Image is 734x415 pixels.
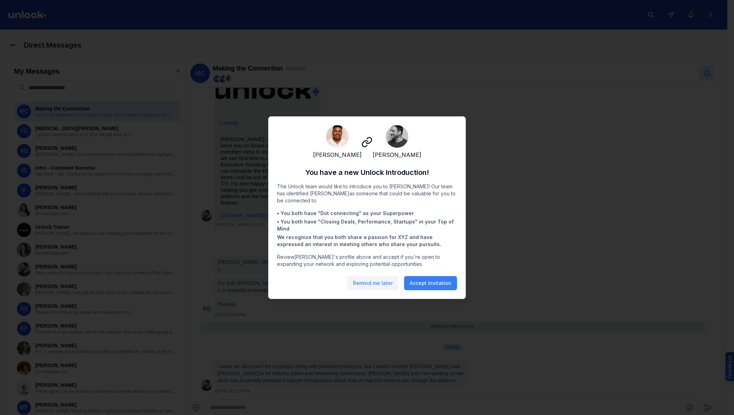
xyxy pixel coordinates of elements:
[386,125,408,148] img: Headshot.jpg
[373,151,421,159] span: [PERSON_NAME]
[277,218,457,232] li: • You both have " Closing Deals, Performance, Startups " in your Top of Mind
[347,276,398,290] button: Remind me later
[277,254,457,268] p: Review [PERSON_NAME] 's profile above and accept if you're open to expanding your network and exp...
[277,210,457,217] li: • You both have " Dot connecting " as your Superpower
[313,151,362,159] span: [PERSON_NAME]
[326,125,349,148] img: 926A1835.jpg
[277,183,457,204] p: The Unlock team would like to introduce you to [PERSON_NAME] ! Our team has identified [PERSON_NA...
[277,234,457,248] li: We recognize that you both share a passion for XYZ and have expressed an interest in meeting othe...
[404,276,457,290] button: Accept Invitation
[277,167,457,177] h2: You have a new Unlock Introduction!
